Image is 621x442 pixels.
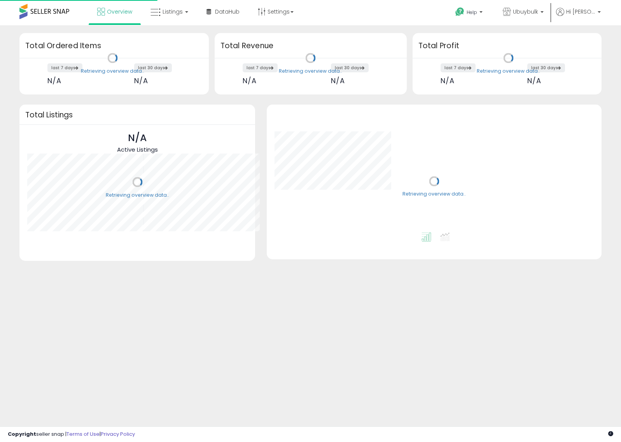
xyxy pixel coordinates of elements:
a: Hi [PERSON_NAME] [556,8,601,25]
span: DataHub [215,8,240,16]
div: Retrieving overview data.. [477,68,540,75]
div: Retrieving overview data.. [106,192,169,199]
div: Retrieving overview data.. [81,68,144,75]
span: Ubuybulk [513,8,538,16]
span: Listings [163,8,183,16]
div: Retrieving overview data.. [402,191,466,198]
span: Hi [PERSON_NAME] [566,8,595,16]
div: Retrieving overview data.. [279,68,342,75]
span: Help [467,9,477,16]
span: Overview [107,8,132,16]
a: Help [449,1,490,25]
i: Get Help [455,7,465,17]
